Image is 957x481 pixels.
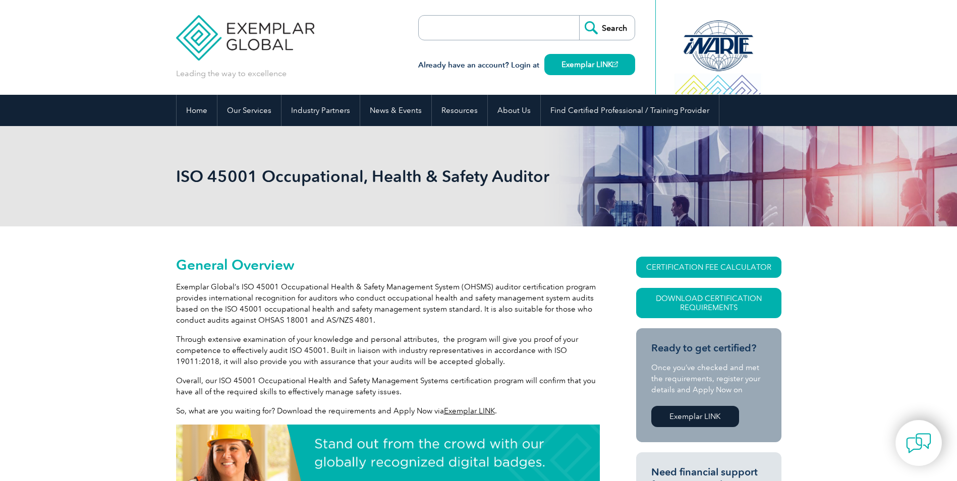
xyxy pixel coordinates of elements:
[651,342,766,354] h3: Ready to get certified?
[651,406,739,427] a: Exemplar LINK
[906,431,931,456] img: contact-chat.png
[651,362,766,395] p: Once you’ve checked and met the requirements, register your details and Apply Now on
[418,59,635,72] h3: Already have an account? Login at
[636,288,781,318] a: Download Certification Requirements
[488,95,540,126] a: About Us
[432,95,487,126] a: Resources
[360,95,431,126] a: News & Events
[176,375,600,397] p: Overall, our ISO 45001 Occupational Health and Safety Management Systems certification program wi...
[176,68,287,79] p: Leading the way to excellence
[176,257,600,273] h2: General Overview
[176,405,600,416] p: So, what are you waiting for? Download the requirements and Apply Now via .
[176,166,564,186] h1: ISO 45001 Occupational, Health & Safety Auditor
[176,334,600,367] p: Through extensive examination of your knowledge and personal attributes, the program will give yo...
[282,95,360,126] a: Industry Partners
[612,62,618,67] img: open_square.png
[176,281,600,326] p: Exemplar Global’s ISO 45001 Occupational Health & Safety Management System (OHSMS) auditor certif...
[217,95,281,126] a: Our Services
[579,16,635,40] input: Search
[544,54,635,75] a: Exemplar LINK
[177,95,217,126] a: Home
[636,257,781,278] a: CERTIFICATION FEE CALCULATOR
[541,95,719,126] a: Find Certified Professional / Training Provider
[444,406,495,415] a: Exemplar LINK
